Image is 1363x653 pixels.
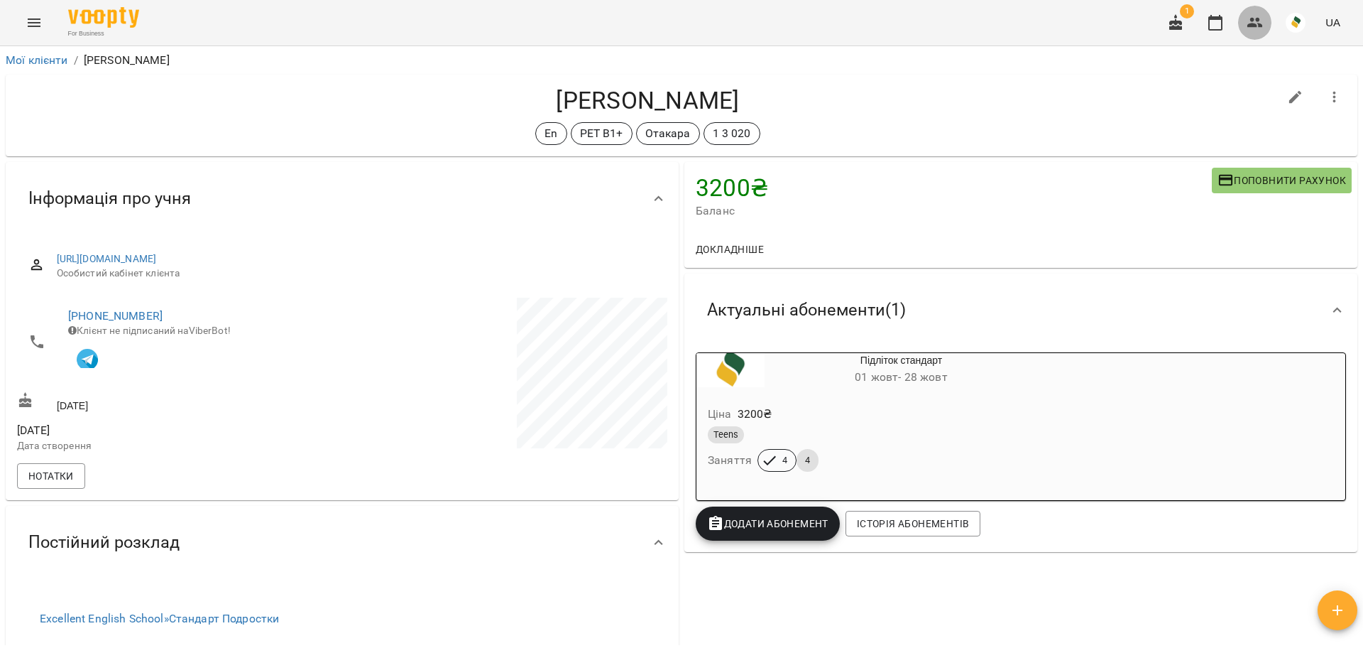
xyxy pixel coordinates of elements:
[708,450,752,470] h6: Заняття
[797,454,819,467] span: 4
[696,173,1212,203] h4: 3200 ₴
[77,349,98,370] img: Telegram
[84,52,170,69] p: [PERSON_NAME]
[707,299,906,321] span: Актуальні абонементи ( 1 )
[17,422,339,439] span: [DATE]
[68,338,106,377] button: Клієнт підписаний на VooptyBot
[1212,168,1352,193] button: Поповнити рахунок
[40,612,279,625] a: Excellent English School»Стандарт Подростки
[765,353,1038,387] div: Підліток стандарт
[696,203,1212,220] span: Баланс
[28,531,180,554] span: Постійний розклад
[1180,4,1194,18] span: 1
[684,274,1357,347] div: Актуальні абонементи(1)
[855,370,947,384] span: 01 жовт - 28 жовт
[1286,13,1305,33] img: 9e821049778ff9c6a26e18389db1a688.jpeg
[6,52,1357,69] nav: breadcrumb
[1325,15,1340,30] span: UA
[636,122,700,145] div: Отакара
[580,125,623,142] p: PET B1+
[74,52,78,69] li: /
[57,266,656,281] span: Особистий кабінет клієнта
[68,7,139,28] img: Voopty Logo
[713,125,751,142] p: 1 3 020
[696,353,1038,489] button: Підліток стандарт01 жовт- 28 жовтЦіна3200₴TeensЗаняття44
[68,325,231,336] span: Клієнт не підписаний на ViberBot!
[708,404,732,424] h6: Ціна
[17,463,85,489] button: Нотатки
[690,237,770,262] button: Докладніше
[645,125,691,142] p: Отакара
[774,454,796,467] span: 4
[696,353,765,387] div: Підліток стандарт
[6,506,679,579] div: Постійний розклад
[708,428,744,441] span: Teens
[845,511,980,536] button: Історія абонементів
[544,125,557,142] p: En
[738,406,772,423] p: 3200 ₴
[57,253,157,264] a: [URL][DOMAIN_NAME]
[857,515,969,532] span: Історія абонементів
[1320,9,1346,36] button: UA
[68,29,139,38] span: For Business
[571,122,633,145] div: PET B1+
[28,188,191,210] span: Інформація про учня
[17,439,339,453] p: Дата створення
[6,53,68,67] a: Мої клієнти
[17,6,51,40] button: Menu
[28,468,74,485] span: Нотатки
[696,241,764,258] span: Докладніше
[1217,172,1346,189] span: Поповнити рахунок
[535,122,566,145] div: En
[696,507,840,541] button: Додати Абонемент
[707,515,828,532] span: Додати Абонемент
[68,309,163,323] a: [PHONE_NUMBER]
[14,389,342,416] div: [DATE]
[17,86,1279,115] h4: [PERSON_NAME]
[6,162,679,235] div: Інформація про учня
[704,122,760,145] div: 1 3 020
